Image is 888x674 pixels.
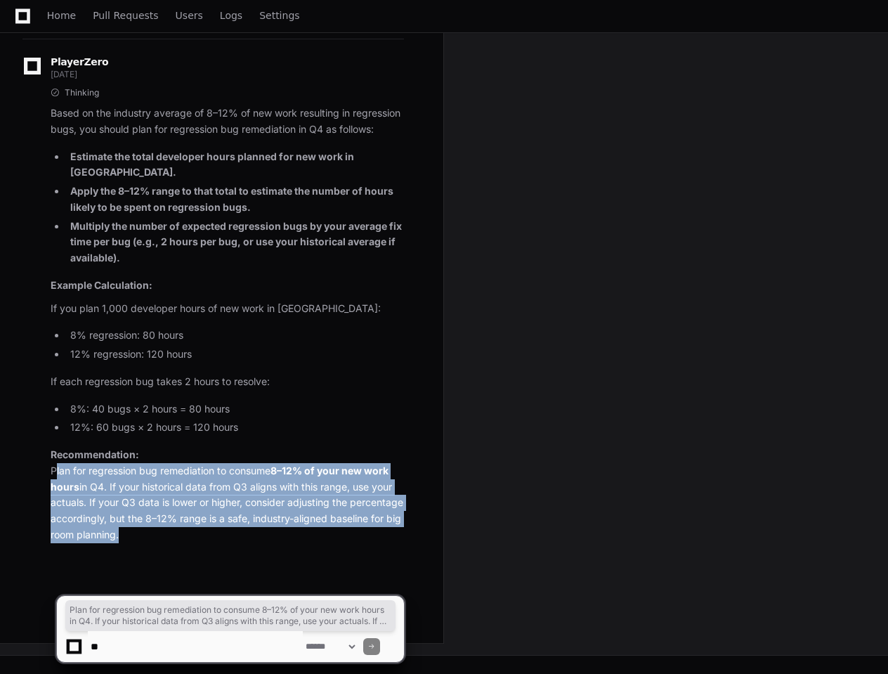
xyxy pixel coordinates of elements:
[70,185,393,213] strong: Apply the 8–12% range to that total to estimate the number of hours likely to be spent on regress...
[51,374,404,390] p: If each regression bug takes 2 hours to resolve:
[51,301,404,317] p: If you plan 1,000 developer hours of new work in [GEOGRAPHIC_DATA]:
[47,11,76,20] span: Home
[51,58,108,66] span: PlayerZero
[66,328,404,344] li: 8% regression: 80 hours
[51,69,77,79] span: [DATE]
[93,11,158,20] span: Pull Requests
[259,11,299,20] span: Settings
[51,448,139,460] strong: Recommendation:
[51,447,404,543] p: Plan for regression bug remediation to consume in Q4. If your historical data from Q3 aligns with...
[70,220,402,264] strong: Multiply the number of expected regression bugs by your average fix time per bug (e.g., 2 hours p...
[51,279,152,291] strong: Example Calculation:
[66,420,404,436] li: 12%: 60 bugs × 2 hours = 120 hours
[66,346,404,363] li: 12% regression: 120 hours
[51,105,404,138] p: Based on the industry average of 8–12% of new work resulting in regression bugs, you should plan ...
[70,604,391,627] span: Plan for regression bug remediation to consume 8–12% of your new work hours in Q4. If your histor...
[66,401,404,417] li: 8%: 40 bugs × 2 hours = 80 hours
[65,87,99,98] span: Thinking
[176,11,203,20] span: Users
[220,11,242,20] span: Logs
[51,465,388,493] strong: 8–12% of your new work hours
[70,150,354,179] strong: Estimate the total developer hours planned for new work in [GEOGRAPHIC_DATA].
